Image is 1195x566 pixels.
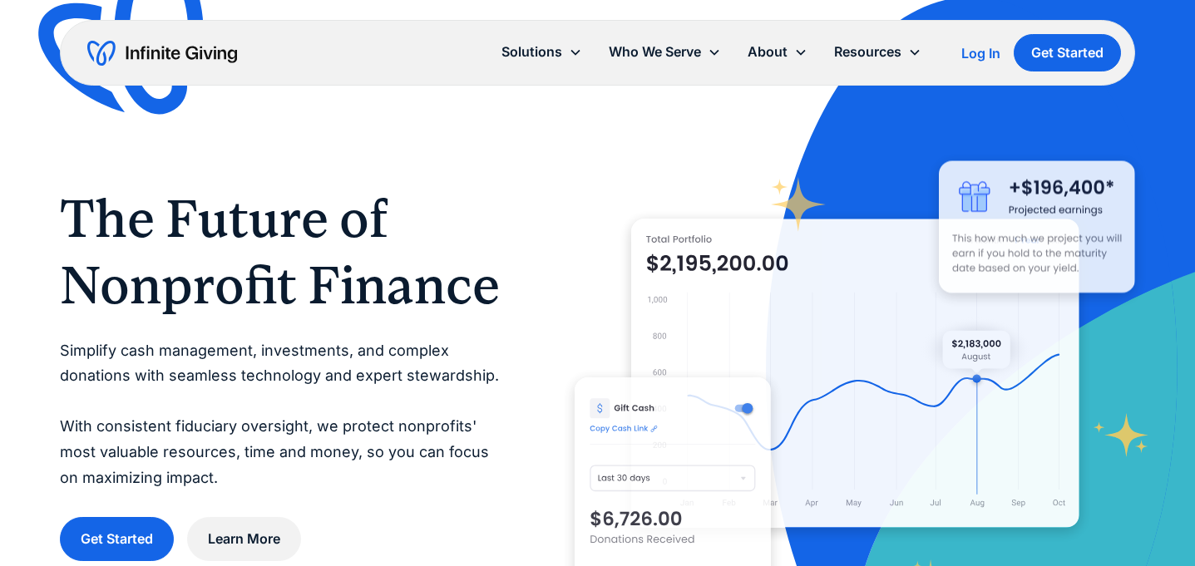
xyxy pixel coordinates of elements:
[609,41,701,63] div: Who We Serve
[1094,413,1149,457] img: fundraising star
[821,34,935,70] div: Resources
[60,185,508,318] h1: The Future of Nonprofit Finance
[87,40,237,66] a: home
[501,41,562,63] div: Solutions
[60,517,174,561] a: Get Started
[834,41,901,63] div: Resources
[187,517,301,561] a: Learn More
[961,47,1000,60] div: Log In
[488,34,595,70] div: Solutions
[595,34,734,70] div: Who We Serve
[734,34,821,70] div: About
[1014,34,1121,71] a: Get Started
[60,338,508,491] p: Simplify cash management, investments, and complex donations with seamless technology and expert ...
[961,43,1000,63] a: Log In
[631,219,1079,528] img: nonprofit donation platform
[748,41,788,63] div: About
